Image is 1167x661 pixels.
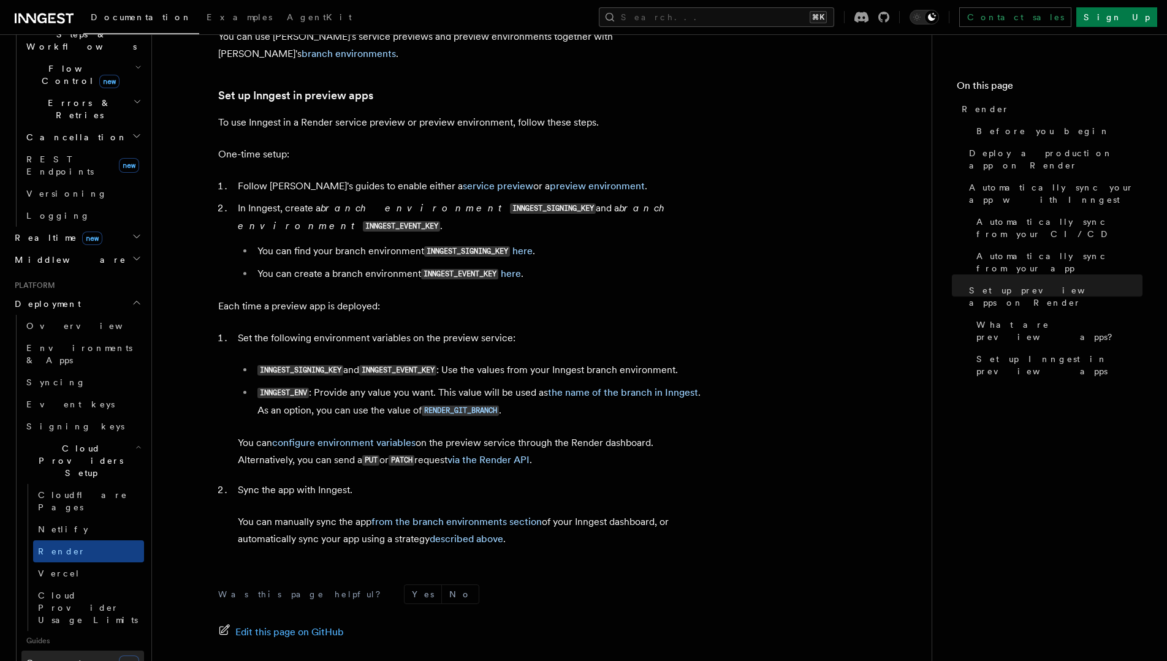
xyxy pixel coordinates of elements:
a: Render [33,540,144,562]
span: Automatically sync from your CI/CD [976,216,1142,240]
a: Documentation [83,4,199,34]
span: Edit this page on GitHub [235,624,344,641]
a: via the Render API [447,454,530,466]
li: You can find your branch environment . [254,243,709,260]
a: Overview [21,315,144,337]
a: Syncing [21,371,144,393]
code: PATCH [389,455,414,466]
a: Render [957,98,1142,120]
span: Set up Inngest in preview apps [976,353,1142,377]
a: Cloudflare Pages [33,484,144,518]
a: Automatically sync your app with Inngest [964,176,1142,211]
button: No [442,585,479,603]
span: Errors & Retries [21,97,133,121]
span: Realtime [10,232,102,244]
p: Each time a preview app is deployed: [218,298,709,315]
span: Logging [26,211,90,221]
span: Signing keys [26,421,124,431]
span: Middleware [10,254,126,266]
button: Deployment [10,293,144,315]
span: Examples [207,12,272,22]
span: Render [962,103,1009,115]
span: Event keys [26,399,115,409]
code: INNGEST_EVENT_KEY [363,221,440,232]
code: INNGEST_SIGNING_KEY [257,365,343,376]
span: Guides [21,631,144,651]
span: Environments & Apps [26,343,132,365]
span: Automatically sync from your app [976,250,1142,274]
button: Yes [405,585,441,603]
span: Overview [26,321,153,331]
a: configure environment variables [272,437,416,448]
li: and : Use the values from your Inngest branch environment. [254,361,709,379]
a: from the branch environments section [371,516,542,527]
span: Versioning [26,189,107,198]
p: Set the following environment variables on the preview service: [238,330,709,347]
span: Render [38,546,86,556]
a: Event keys [21,393,144,415]
a: service preview [463,180,533,192]
span: new [119,158,139,173]
span: Cloud Providers Setup [21,442,135,479]
a: Deploy a production app on Render [964,142,1142,176]
a: here [512,245,533,257]
li: In Inngest, create a and a . [234,200,709,283]
span: REST Endpoints [26,154,94,176]
button: Toggle dark mode [910,10,939,25]
a: Set up Inngest in preview apps [971,348,1142,382]
span: Cloudflare Pages [38,490,127,512]
span: Flow Control [21,62,135,87]
code: INNGEST_SIGNING_KEY [424,246,510,257]
span: new [99,75,120,88]
a: here [501,268,521,279]
span: Documentation [91,12,192,22]
code: INNGEST_ENV [257,388,309,398]
p: You can manually sync the app of your Inngest dashboard, or automatically sync your app using a s... [238,513,709,548]
button: Realtimenew [10,227,144,249]
kbd: ⌘K [810,11,827,23]
em: branch environment [321,202,507,214]
span: Before you begin [976,125,1110,137]
span: Automatically sync your app with Inngest [969,181,1142,206]
span: Syncing [26,377,86,387]
a: Set up Inngest in preview apps [218,87,373,104]
a: preview environment [550,180,645,192]
a: Sign Up [1076,7,1157,27]
a: Versioning [21,183,144,205]
button: Steps & Workflows [21,23,144,58]
li: You can create a branch environment . [254,265,709,283]
span: Deploy a production app on Render [969,147,1142,172]
p: You can use [PERSON_NAME]'s service previews and preview environments together with [PERSON_NAME]... [218,28,709,62]
p: One-time setup: [218,146,709,163]
a: Set up preview apps on Render [964,279,1142,314]
a: Automatically sync from your CI/CD [971,211,1142,245]
a: AgentKit [279,4,359,33]
span: Netlify [38,524,88,534]
a: branch environments [302,48,396,59]
h4: On this page [957,78,1142,98]
a: Netlify [33,518,144,540]
button: Cancellation [21,126,144,148]
p: Sync the app with Inngest. [238,482,709,499]
a: Cloud Provider Usage Limits [33,584,144,631]
a: Vercel [33,562,144,584]
a: What are preview apps? [971,314,1142,348]
button: Flow Controlnew [21,58,144,92]
a: Signing keys [21,415,144,437]
span: Steps & Workflows [21,28,137,53]
span: Cloud Provider Usage Limits [38,591,138,625]
p: To use Inngest in a Render service preview or preview environment, follow these steps. [218,114,709,131]
span: new [82,232,102,245]
a: the name of the branch in Inngest [548,387,698,398]
div: Cloud Providers Setup [21,484,144,631]
a: RENDER_GIT_BRANCH [422,404,499,416]
span: Set up preview apps on Render [969,284,1142,309]
p: You can on the preview service through the Render dashboard. Alternatively, you can send a or req... [238,434,709,469]
button: Middleware [10,249,144,271]
div: Inngest Functions [10,1,144,227]
em: branch environment [238,202,674,232]
span: Platform [10,281,55,290]
span: What are preview apps? [976,319,1142,343]
a: Automatically sync from your app [971,245,1142,279]
button: Search...⌘K [599,7,834,27]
